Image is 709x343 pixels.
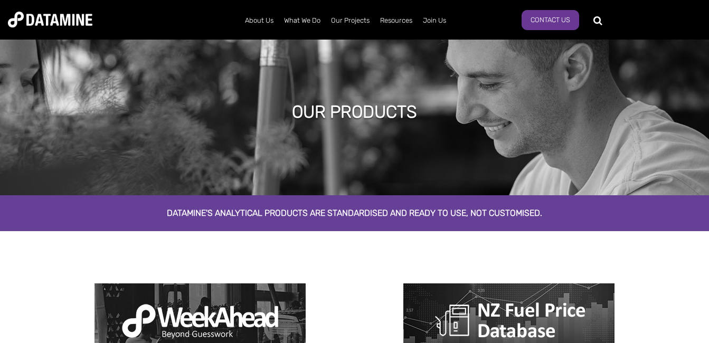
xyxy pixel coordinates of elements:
[522,10,579,30] a: Contact Us
[326,7,375,34] a: Our Projects
[279,7,326,34] a: What We Do
[418,7,451,34] a: Join Us
[8,12,92,27] img: Datamine
[54,208,656,218] h2: Datamine's analytical products are standardised and ready to use, not customised.
[240,7,279,34] a: About Us
[54,233,106,243] span: Product page
[292,100,417,123] h1: our products
[375,7,418,34] a: Resources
